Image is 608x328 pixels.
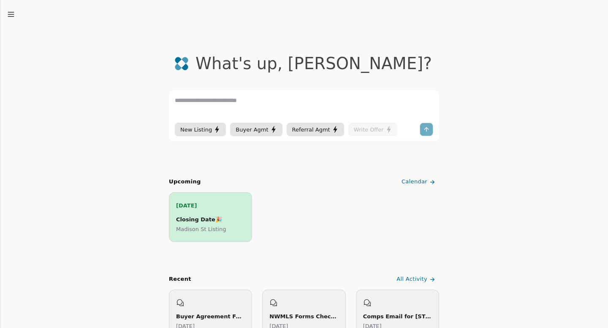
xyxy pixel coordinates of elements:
p: Madison St Listing [176,225,245,234]
div: NWMLS Forms Checklist Overview [269,312,338,321]
img: logo [174,56,189,71]
a: All Activity [395,272,439,286]
div: Closing Date 🎉 [176,215,245,224]
span: Buyer Agmt [236,125,268,134]
div: Recent [169,275,191,284]
p: [DATE] [176,201,245,210]
h2: Upcoming [169,177,201,186]
span: All Activity [396,275,427,284]
div: Comps Email for [STREET_ADDRESS] [363,312,432,321]
div: What's up , [PERSON_NAME] ? [195,54,432,73]
span: Calendar [402,177,427,186]
a: [DATE]Closing Date🎉Madison St Listing [169,192,252,242]
button: Buyer Agmt [230,123,282,136]
div: Buyer Agreement Form Preparation [176,312,245,321]
div: New Listing [180,125,220,134]
span: Referral Agmt [292,125,330,134]
button: Referral Agmt [287,123,344,136]
button: New Listing [175,123,226,136]
a: Calendar [400,175,439,189]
